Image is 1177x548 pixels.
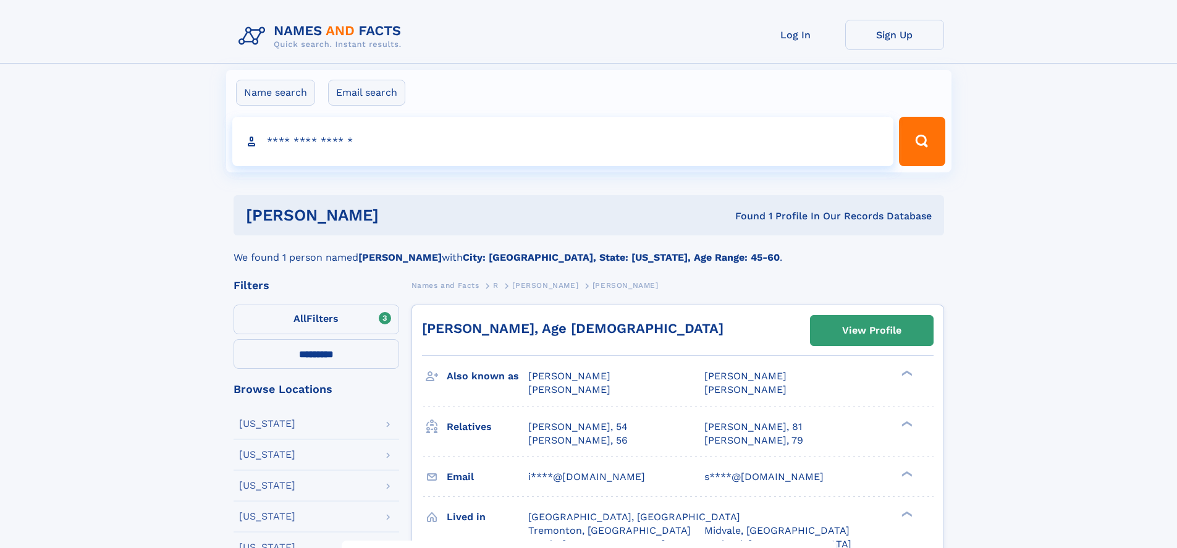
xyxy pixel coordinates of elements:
div: [US_STATE] [239,512,295,521]
button: Search Button [899,117,945,166]
div: Browse Locations [234,384,399,395]
span: R [493,281,499,290]
a: [PERSON_NAME] [512,277,578,293]
a: R [493,277,499,293]
div: [US_STATE] [239,450,295,460]
a: [PERSON_NAME], 56 [528,434,628,447]
h3: Lived in [447,507,528,528]
a: [PERSON_NAME], 79 [704,434,803,447]
a: [PERSON_NAME], 81 [704,420,802,434]
div: View Profile [842,316,901,345]
a: [PERSON_NAME], Age [DEMOGRAPHIC_DATA] [422,321,723,336]
span: Tremonton, [GEOGRAPHIC_DATA] [528,525,691,536]
h1: [PERSON_NAME] [246,208,557,223]
div: ❯ [898,510,913,518]
span: [PERSON_NAME] [528,370,610,382]
img: Logo Names and Facts [234,20,411,53]
a: Names and Facts [411,277,479,293]
h3: Email [447,466,528,487]
div: ❯ [898,419,913,428]
span: Midvale, [GEOGRAPHIC_DATA] [704,525,850,536]
b: City: [GEOGRAPHIC_DATA], State: [US_STATE], Age Range: 45-60 [463,251,780,263]
a: Sign Up [845,20,944,50]
div: We found 1 person named with . [234,235,944,265]
span: [PERSON_NAME] [704,384,787,395]
div: [US_STATE] [239,481,295,491]
span: [GEOGRAPHIC_DATA], [GEOGRAPHIC_DATA] [528,511,740,523]
span: [PERSON_NAME] [593,281,659,290]
label: Email search [328,80,405,106]
div: [US_STATE] [239,419,295,429]
b: [PERSON_NAME] [358,251,442,263]
span: [PERSON_NAME] [528,384,610,395]
div: ❯ [898,470,913,478]
div: ❯ [898,369,913,377]
label: Name search [236,80,315,106]
span: [PERSON_NAME] [512,281,578,290]
div: Filters [234,280,399,291]
label: Filters [234,305,399,334]
span: [PERSON_NAME] [704,370,787,382]
a: [PERSON_NAME], 54 [528,420,628,434]
a: View Profile [811,316,933,345]
h3: Relatives [447,416,528,437]
span: All [293,313,306,324]
div: Found 1 Profile In Our Records Database [557,209,932,223]
a: Log In [746,20,845,50]
h3: Also known as [447,366,528,387]
input: search input [232,117,894,166]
